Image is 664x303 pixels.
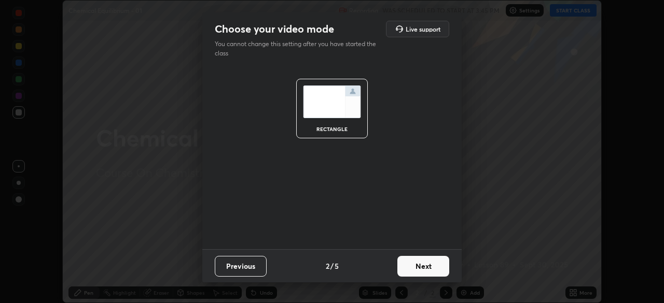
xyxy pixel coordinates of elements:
[397,256,449,277] button: Next
[335,261,339,271] h4: 5
[215,22,334,36] h2: Choose your video mode
[326,261,329,271] h4: 2
[215,256,267,277] button: Previous
[330,261,334,271] h4: /
[406,26,440,32] h5: Live support
[311,126,353,132] div: rectangle
[215,39,383,58] p: You cannot change this setting after you have started the class
[303,85,361,118] img: normalScreenIcon.ae25ed63.svg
